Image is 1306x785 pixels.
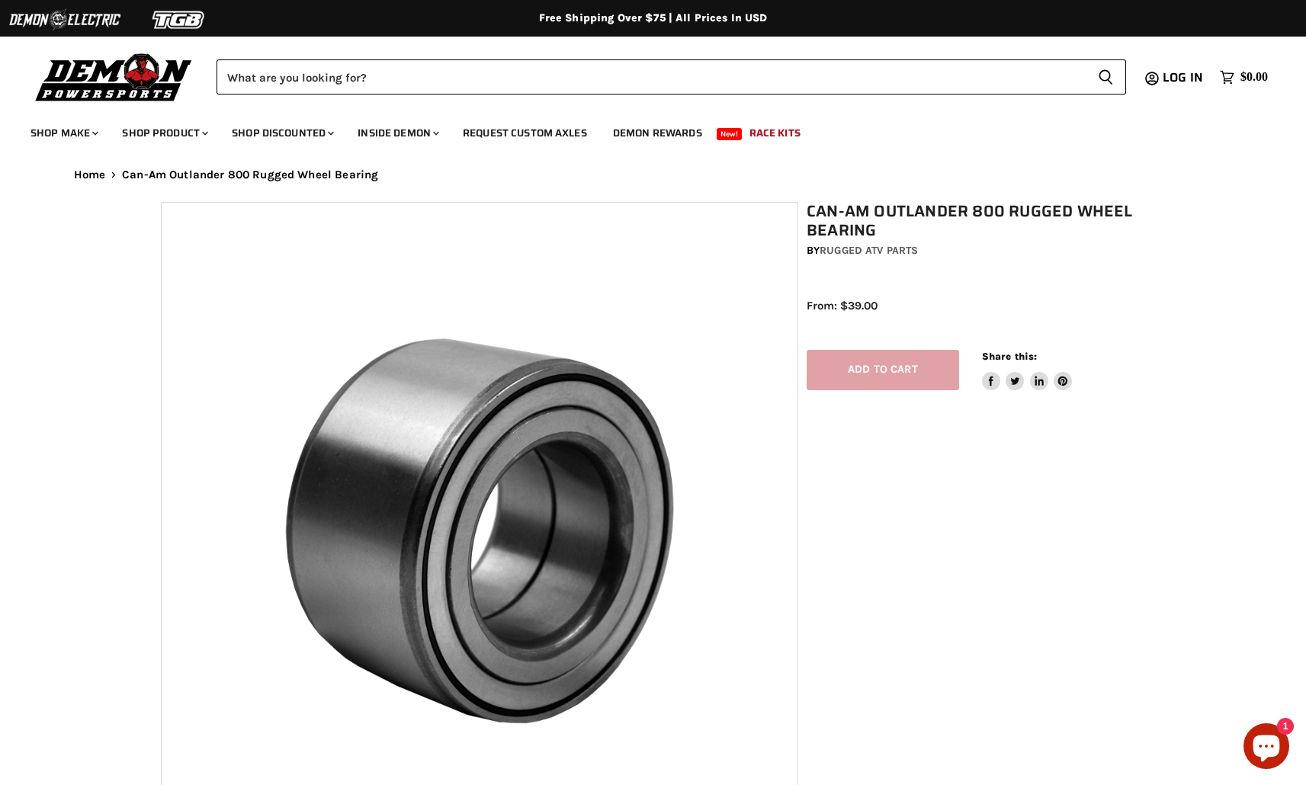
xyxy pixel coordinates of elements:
aside: Share this: [982,350,1073,390]
a: Race Kits [738,117,812,149]
img: TGB Logo 2 [122,5,236,34]
a: Shop Make [19,117,107,149]
input: Search [217,59,1086,95]
a: $0.00 [1212,66,1276,88]
span: Share this: [982,351,1037,362]
form: Product [217,59,1126,95]
button: Search [1086,59,1126,95]
a: Demon Rewards [602,117,714,149]
span: $0.00 [1240,70,1268,85]
a: Inside Demon [346,117,448,149]
nav: Breadcrumbs [43,168,1263,181]
a: Rugged ATV Parts [820,244,918,257]
a: Request Custom Axles [451,117,598,149]
img: Demon Powersports [30,50,197,104]
img: Demon Electric Logo 2 [8,5,122,34]
span: New! [717,128,743,140]
a: Shop Discounted [220,117,343,149]
a: Log in [1156,71,1212,85]
a: Shop Product [111,117,217,149]
div: Free Shipping Over $75 | All Prices In USD [43,11,1263,25]
span: Log in [1163,68,1203,87]
inbox-online-store-chat: Shopify online store chat [1239,723,1294,773]
a: Home [74,168,106,181]
span: From: $39.00 [807,299,878,312]
div: by [807,242,1154,259]
ul: Main menu [19,111,1264,149]
h1: Can-Am Outlander 800 Rugged Wheel Bearing [807,202,1154,240]
span: Can-Am Outlander 800 Rugged Wheel Bearing [122,168,378,181]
